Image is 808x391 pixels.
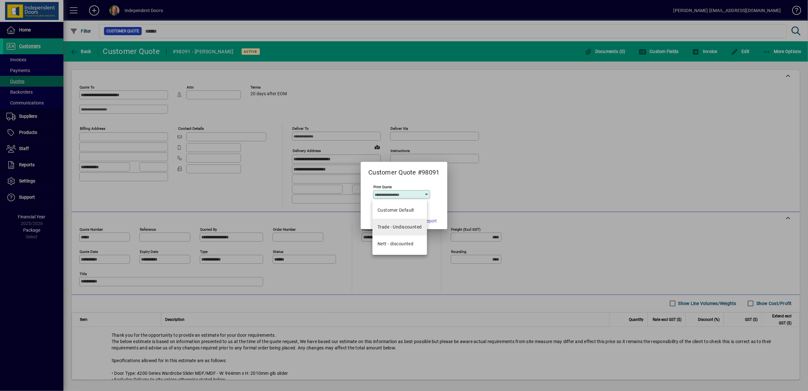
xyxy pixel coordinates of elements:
div: Nett - discounted [378,241,413,247]
mat-option: Trade - Undiscounted [372,219,427,235]
span: Customer Default [378,207,414,214]
h2: Customer Quote #98091 [361,162,447,177]
mat-option: Nett - discounted [372,235,427,252]
mat-label: Print Quote [373,185,392,189]
div: Trade - Undiscounted [378,224,422,230]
